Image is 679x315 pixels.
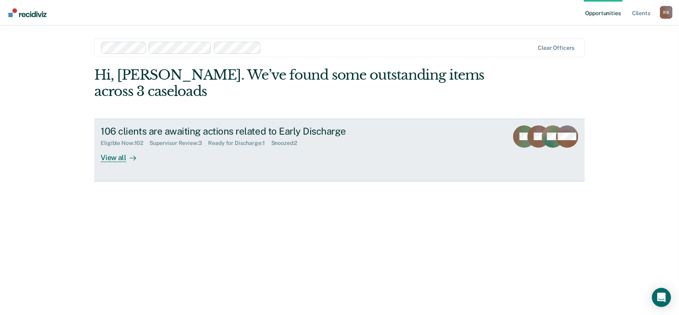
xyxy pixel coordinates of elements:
[94,67,486,100] div: Hi, [PERSON_NAME]. We’ve found some outstanding items across 3 caseloads
[208,140,271,147] div: Ready for Discharge : 1
[652,288,671,307] div: Open Intercom Messenger
[101,125,380,137] div: 106 clients are awaiting actions related to Early Discharge
[101,140,150,147] div: Eligible Now : 102
[8,8,47,17] img: Recidiviz
[538,45,575,51] div: Clear officers
[94,119,584,182] a: 106 clients are awaiting actions related to Early DischargeEligible Now:102Supervisor Review:3Rea...
[660,6,673,19] div: R B
[660,6,673,19] button: Profile dropdown button
[150,140,208,147] div: Supervisor Review : 3
[271,140,304,147] div: Snoozed : 2
[101,147,145,162] div: View all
